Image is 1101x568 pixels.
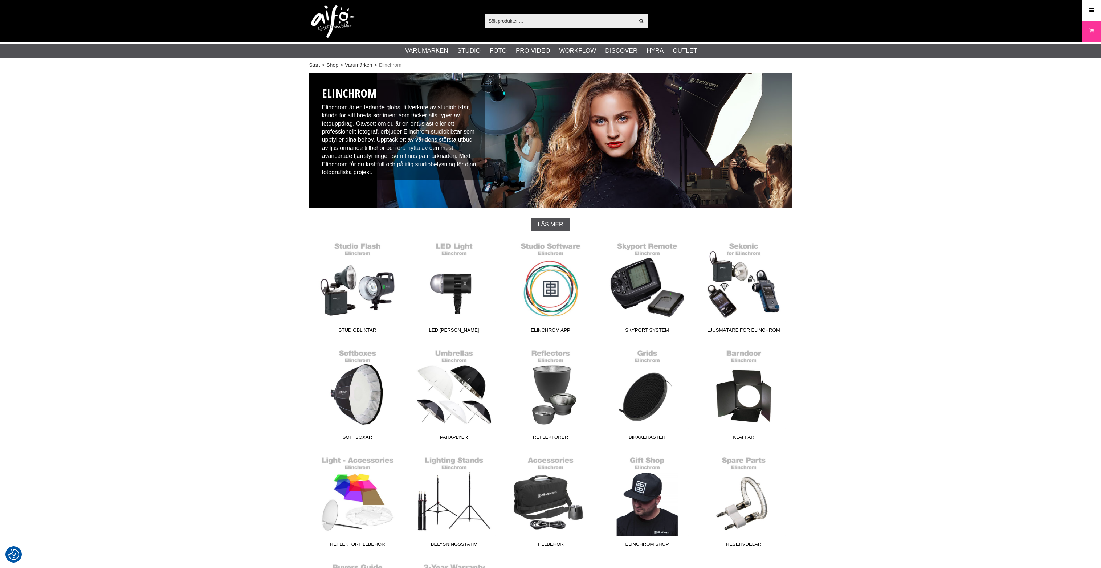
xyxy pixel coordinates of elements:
[502,541,599,551] span: Tillbehör
[599,327,696,336] span: Skyport System
[311,5,355,38] img: logo.png
[605,46,637,56] a: Discover
[490,46,507,56] a: Foto
[502,434,599,444] span: Reflektorer
[8,549,19,560] img: Revisit consent button
[502,453,599,551] a: Tillbehör
[538,221,563,228] span: Läs mer
[309,238,406,336] a: Studioblixtar
[696,238,792,336] a: Ljusmätare för Elinchrom
[696,541,792,551] span: Reservdelar
[502,327,599,336] span: Elinchrom App
[599,346,696,444] a: Bikakeraster
[406,453,502,551] a: Belysningsstativ
[599,453,696,551] a: Elinchrom Shop
[309,61,320,69] a: Start
[317,80,486,180] div: Elinchrom är en ledande global tillverkare av studioblixtar, kända för sitt breda sortiment som t...
[599,541,696,551] span: Elinchrom Shop
[322,61,325,69] span: >
[457,46,481,56] a: Studio
[406,346,502,444] a: Paraplyer
[309,346,406,444] a: Softboxar
[309,73,792,208] img: Elinchrom Studioblixtar
[309,434,406,444] span: Softboxar
[502,238,599,336] a: Elinchrom App
[696,346,792,444] a: Klaffar
[673,46,697,56] a: Outlet
[406,541,502,551] span: Belysningsstativ
[379,61,401,69] span: Elinchrom
[309,541,406,551] span: Reflektortillbehör
[406,238,502,336] a: LED [PERSON_NAME]
[406,434,502,444] span: Paraplyer
[374,61,377,69] span: >
[599,434,696,444] span: Bikakeraster
[309,327,406,336] span: Studioblixtar
[599,238,696,336] a: Skyport System
[345,61,372,69] a: Varumärken
[340,61,343,69] span: >
[8,548,19,561] button: Samtyckesinställningar
[405,46,448,56] a: Varumärken
[322,85,480,102] h1: Elinchrom
[559,46,596,56] a: Workflow
[485,15,635,26] input: Sök produkter ...
[326,61,338,69] a: Shop
[406,327,502,336] span: LED [PERSON_NAME]
[647,46,664,56] a: Hyra
[516,46,550,56] a: Pro Video
[696,434,792,444] span: Klaffar
[309,453,406,551] a: Reflektortillbehör
[502,346,599,444] a: Reflektorer
[696,327,792,336] span: Ljusmätare för Elinchrom
[696,453,792,551] a: Reservdelar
